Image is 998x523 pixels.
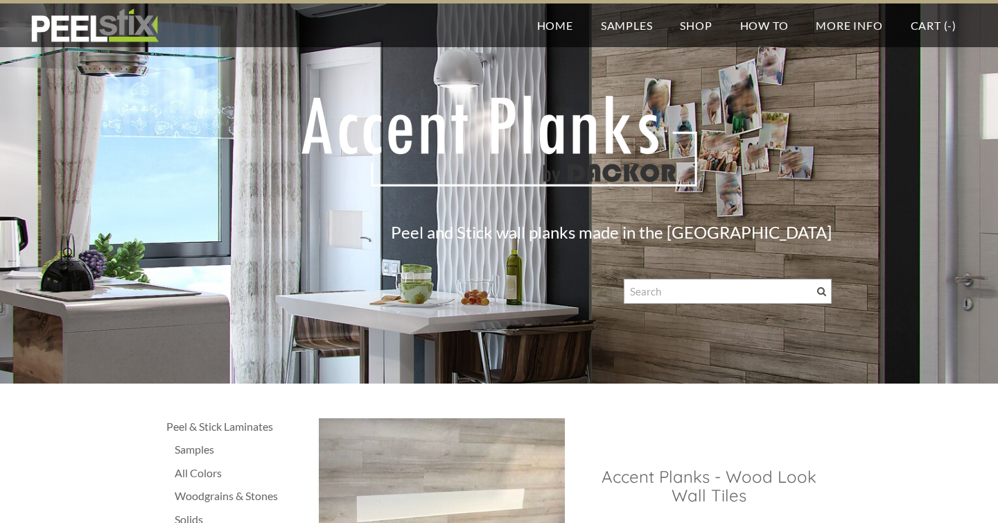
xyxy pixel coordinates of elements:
[587,3,667,47] a: Samples
[28,8,161,43] img: REFACE SUPPLIES
[175,465,305,481] a: All Colors
[175,441,305,458] a: Samples
[802,3,896,47] a: More Info
[817,287,826,296] span: Search
[263,73,736,209] img: Picture
[726,3,803,47] a: How To
[175,488,305,504] a: Woodgrains & Stones
[602,466,816,506] font: Accent Planks - Wood Look Wall Tiles
[523,3,587,47] a: Home
[166,418,305,435] a: Peel & Stick Laminates
[624,279,832,304] input: Search
[897,3,970,47] a: Cart (-)
[391,222,832,242] font: Peel and Stick wall planks made in the [GEOGRAPHIC_DATA]
[666,3,726,47] a: Shop
[947,19,952,32] span: -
